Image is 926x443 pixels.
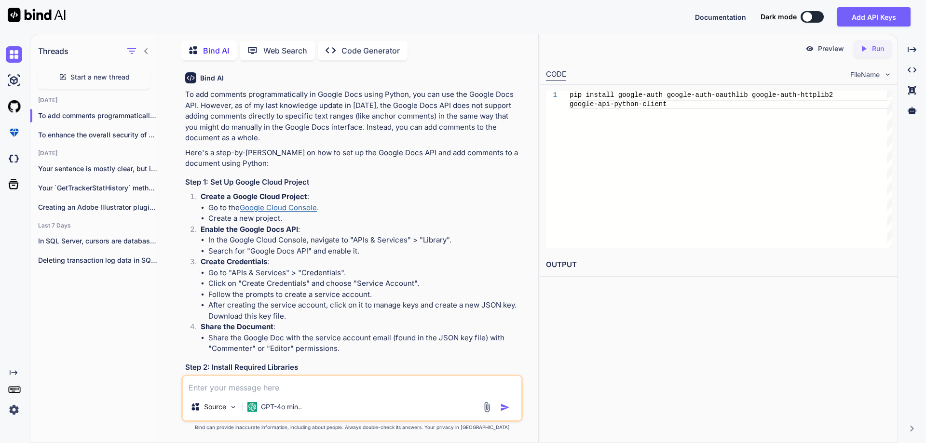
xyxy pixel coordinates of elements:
img: icon [500,403,510,412]
span: FileName [850,70,880,80]
strong: Create a Google Cloud Project [201,192,307,201]
p: Deleting transaction log data in SQL Server... [38,255,158,265]
div: CODE [546,69,566,81]
p: Source [204,402,226,412]
li: Share the Google Doc with the service account email (found in the JSON key file) with "Commenter"... [208,333,521,354]
p: Web Search [263,45,307,56]
img: chevron down [884,70,892,79]
p: Creating an Adobe Illustrator plugin using ExtendScript... [38,202,158,212]
span: pip install google-auth google-auth-oauthlib googl [570,91,772,99]
span: e-auth-httplib2 [772,91,833,99]
p: Bind AI [203,45,229,56]
strong: Create Credentials [201,257,267,266]
p: Preview [818,44,844,54]
p: Here's a step-by-[PERSON_NAME] on how to set up the Google Docs API and add comments to a documen... [185,148,521,169]
p: To enhance the overall security of your... [38,130,158,140]
h2: [DATE] [30,149,158,157]
h2: Last 7 Days [30,222,158,229]
span: google-api-python-client [570,100,667,108]
li: Go to "APIs & Services" > "Credentials". [208,268,521,279]
span: Start a new thread [70,72,130,82]
p: : [201,322,521,333]
p: Your `GetTrackerStatHistory` method is functional, but there... [38,183,158,193]
p: To add comments programmatically in Google Docs using Python, you can use the Google Docs API. Ho... [185,89,521,144]
li: Create a new project. [208,213,521,224]
li: Click on "Create Credentials" and choose "Service Account". [208,278,521,289]
img: GPT-4o mini [247,402,257,412]
p: : [201,191,521,202]
button: Documentation [695,12,746,22]
p: To add comments programmatically in Goog... [38,111,158,121]
button: Add API Keys [837,7,911,27]
h6: Bind AI [200,73,224,83]
li: In the Google Cloud Console, navigate to "APIs & Services" > "Library". [208,235,521,246]
span: Documentation [695,13,746,21]
li: Search for "Google Docs API" and enable it. [208,246,521,257]
img: chat [6,46,22,63]
p: : [201,224,521,235]
p: Run [872,44,884,54]
p: GPT-4o min.. [261,402,302,412]
img: attachment [481,402,492,413]
img: premium [6,124,22,141]
a: Google Cloud Console [240,203,317,212]
img: preview [805,44,814,53]
img: darkCloudIdeIcon [6,150,22,167]
li: Go to the . [208,202,521,214]
div: 1 [546,91,557,100]
img: Bind AI [8,8,66,22]
li: After creating the service account, click on it to manage keys and create a new JSON key. Downloa... [208,300,521,322]
p: Bind can provide inaccurate information, including about people. Always double-check its answers.... [181,424,523,431]
img: Pick Models [229,403,237,411]
img: settings [6,402,22,418]
h3: Step 1: Set Up Google Cloud Project [185,177,521,188]
p: : [201,256,521,268]
img: ai-studio [6,72,22,89]
h3: Step 2: Install Required Libraries [185,362,521,373]
img: githubLight [6,98,22,115]
h2: [DATE] [30,96,158,104]
p: Your sentence is mostly clear, but it... [38,164,158,174]
li: Follow the prompts to create a service account. [208,289,521,300]
strong: Enable the Google Docs API [201,225,298,234]
h2: OUTPUT [540,254,898,276]
p: Code Generator [341,45,400,56]
p: In SQL Server, cursors are database objects... [38,236,158,246]
span: Dark mode [761,12,797,22]
h1: Threads [38,45,68,57]
strong: Share the Document [201,322,273,331]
